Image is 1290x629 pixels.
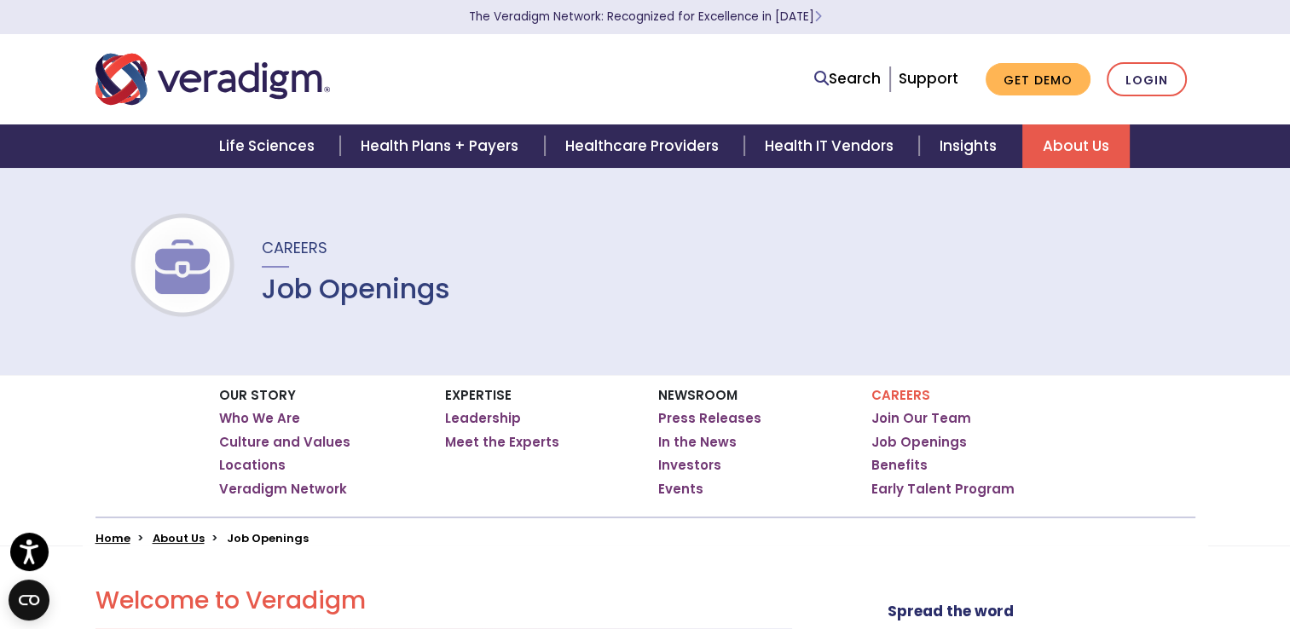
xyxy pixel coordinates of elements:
[919,124,1022,168] a: Insights
[219,410,300,427] a: Who We Are
[1022,124,1130,168] a: About Us
[814,67,881,90] a: Search
[888,601,1014,621] strong: Spread the word
[262,273,450,305] h1: Job Openings
[95,51,330,107] img: Veradigm logo
[445,434,559,451] a: Meet the Experts
[95,586,792,615] h2: Welcome to Veradigm
[871,481,1015,498] a: Early Talent Program
[658,434,737,451] a: In the News
[899,68,958,89] a: Support
[95,530,130,546] a: Home
[814,9,822,25] span: Learn More
[340,124,544,168] a: Health Plans + Payers
[153,530,205,546] a: About Us
[219,457,286,474] a: Locations
[1107,62,1187,97] a: Login
[658,410,761,427] a: Press Releases
[658,481,703,498] a: Events
[469,9,822,25] a: The Veradigm Network: Recognized for Excellence in [DATE]Learn More
[871,410,971,427] a: Join Our Team
[871,434,967,451] a: Job Openings
[219,434,350,451] a: Culture and Values
[262,237,327,258] span: Careers
[986,63,1090,96] a: Get Demo
[545,124,744,168] a: Healthcare Providers
[744,124,919,168] a: Health IT Vendors
[219,481,347,498] a: Veradigm Network
[9,580,49,620] button: Open CMP widget
[871,457,928,474] a: Benefits
[658,457,721,474] a: Investors
[199,124,340,168] a: Life Sciences
[445,410,521,427] a: Leadership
